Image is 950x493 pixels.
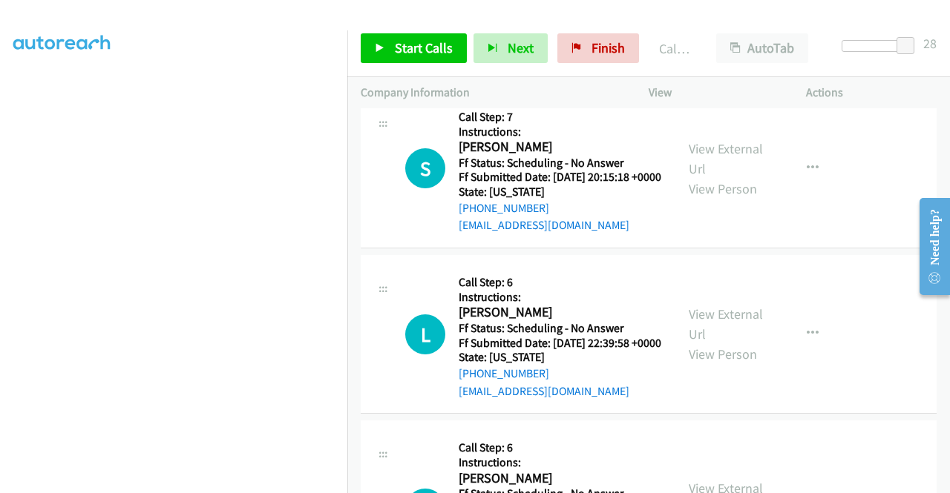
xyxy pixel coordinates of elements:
h1: L [405,314,445,354]
button: AutoTab [716,33,808,63]
a: [PHONE_NUMBER] [459,201,549,215]
div: The call is yet to be attempted [405,314,445,354]
a: [EMAIL_ADDRESS][DOMAIN_NAME] [459,384,629,398]
div: The call is yet to be attempted [405,148,445,188]
h5: Instructions: [459,125,661,139]
a: Start Calls [361,33,467,63]
span: Finish [592,39,625,56]
button: Next [474,33,548,63]
p: Actions [806,84,937,102]
a: View External Url [689,140,763,177]
a: View External Url [689,305,763,343]
h2: [PERSON_NAME] [459,139,657,156]
h5: Ff Status: Scheduling - No Answer [459,321,661,336]
div: 28 [923,33,937,53]
h5: Call Step: 6 [459,275,661,290]
a: [PHONE_NUMBER] [459,366,549,380]
iframe: Resource Center [908,188,950,305]
p: Call Completed [659,39,689,59]
h5: Ff Submitted Date: [DATE] 22:39:58 +0000 [459,336,661,351]
a: View Person [689,345,757,363]
p: View [649,84,779,102]
h2: [PERSON_NAME] [459,470,662,487]
h5: Instructions: [459,455,662,470]
span: Next [508,39,534,56]
a: [EMAIL_ADDRESS][DOMAIN_NAME] [459,218,629,232]
h2: [PERSON_NAME] [459,304,661,321]
h5: Call Step: 6 [459,440,662,455]
span: Start Calls [395,39,453,56]
h5: Ff Submitted Date: [DATE] 20:15:18 +0000 [459,170,661,185]
h5: Ff Status: Scheduling - No Answer [459,156,661,171]
h5: State: [US_STATE] [459,350,661,365]
a: Finish [557,33,639,63]
h5: State: [US_STATE] [459,185,661,199]
h5: Instructions: [459,290,661,305]
a: View Person [689,180,757,197]
h5: Call Step: 7 [459,110,661,125]
h1: S [405,148,445,188]
p: Company Information [361,84,622,102]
